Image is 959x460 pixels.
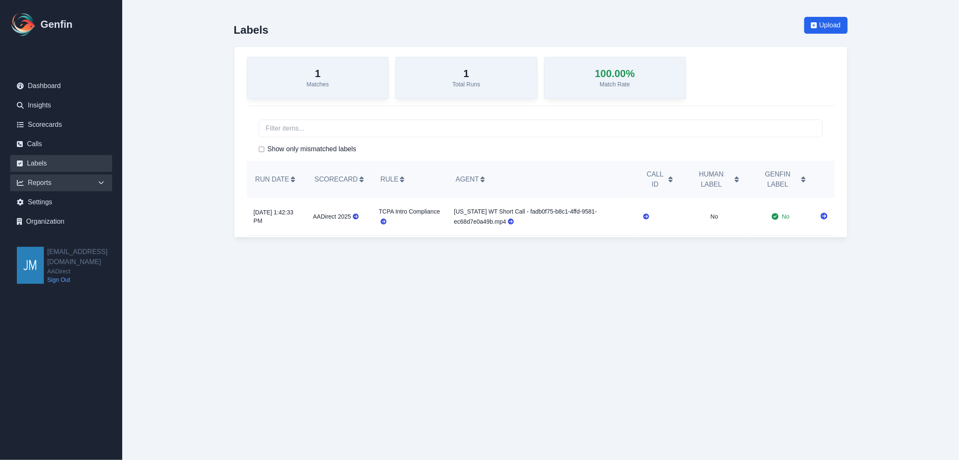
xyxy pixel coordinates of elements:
input: Filter items... [259,120,823,137]
p: Match Rate [595,80,635,88]
p: Matches [306,80,329,88]
h3: 100.00 % [595,67,635,80]
p: No [688,212,741,221]
span: AADirect [47,267,122,275]
a: Settings [10,194,112,211]
a: Insights [10,97,112,114]
p: [DATE] 1:42:33 PM [254,208,300,225]
h5: Run Date [255,174,298,185]
a: Scorecards [10,116,112,133]
a: AADirect 2025 [313,213,358,220]
a: Sign Out [47,275,122,284]
label: Show only mismatched labels [268,144,357,154]
a: [US_STATE] WT Short Call - fadb0f75-b8c1-4ffd-9581-ec68d7e0a49b.mp4 [454,208,597,225]
span: Upload [819,20,841,30]
h1: Genfin [40,18,73,31]
h2: [EMAIL_ADDRESS][DOMAIN_NAME] [47,247,122,267]
h5: Scorecard [314,174,363,185]
a: Organization [10,213,112,230]
h3: 1 [306,67,329,80]
a: Dashboard [10,78,112,94]
button: Upload [804,17,848,34]
h3: 1 [452,67,480,80]
span: No [782,212,790,221]
h5: Rule [381,174,439,185]
img: Logo [10,11,37,38]
a: TCPA Intro Compliance [379,208,440,225]
h5: Human Label [690,169,739,190]
div: Reports [10,174,112,191]
h5: Agent [456,174,626,185]
p: Total Runs [452,80,480,88]
a: Calls [10,136,112,152]
a: Upload [804,17,848,46]
a: Labels [10,155,112,172]
h2: Labels [234,24,269,36]
h5: Call ID [643,169,673,190]
h5: Genfin Label [756,169,806,190]
img: jmendoza@aadirect.com [17,247,44,284]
